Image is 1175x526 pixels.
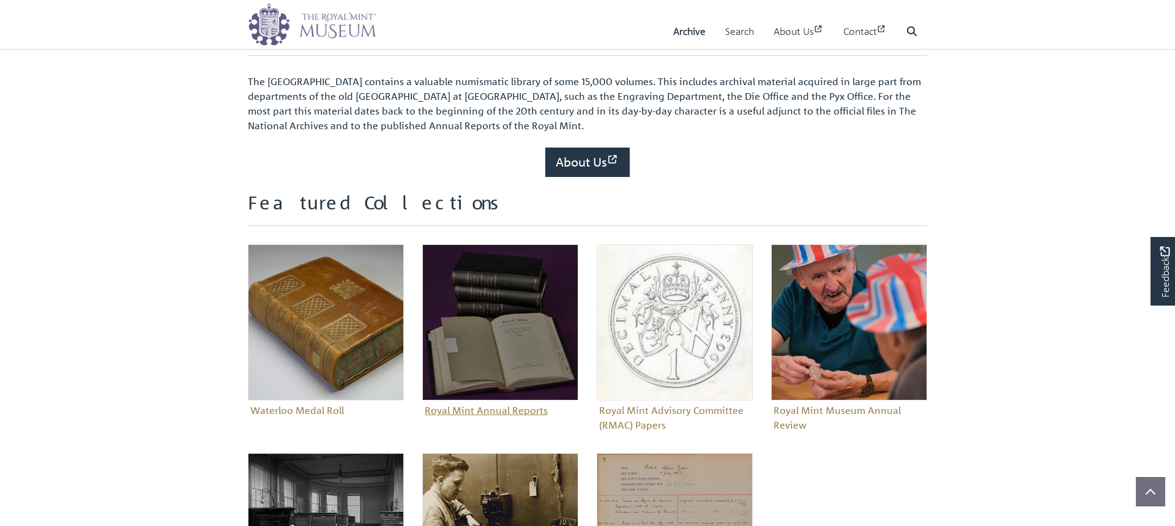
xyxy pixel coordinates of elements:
img: Royal Mint Advisory Committee (RMAC) Papers [597,244,753,400]
h2: Featured Collections [248,192,927,226]
div: Sub-collection [762,244,936,453]
div: Sub-collection [587,244,762,453]
a: About Us [774,14,824,49]
a: Archive [673,14,706,49]
a: Royal Mint Advisory Committee (RMAC) PapersRoyal Mint Advisory Committee (RMAC) Papers [597,244,753,435]
a: Search [725,14,754,49]
a: Would you like to provide feedback? [1151,237,1175,306]
a: Royal Mint Museum Annual ReviewRoyal Mint Museum Annual Review [771,244,927,435]
img: Royal Mint Museum Annual Review [771,244,927,400]
div: Sub-collection [239,244,413,453]
a: Waterloo Medal RollWaterloo Medal Roll [248,244,404,420]
a: Contact [843,14,887,49]
img: Royal Mint Annual Reports [422,244,578,400]
a: Royal Mint Annual ReportsRoyal Mint Annual Reports [422,244,578,420]
p: The [GEOGRAPHIC_DATA] contains a valuable numismatic library of some 15,000 volumes. This include... [248,74,927,133]
div: Sub-collection [413,244,587,453]
a: About Us [545,148,630,177]
img: Waterloo Medal Roll [248,244,404,400]
span: Feedback [1157,246,1172,297]
img: logo_wide.png [248,3,376,46]
button: Scroll to top [1136,477,1165,506]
